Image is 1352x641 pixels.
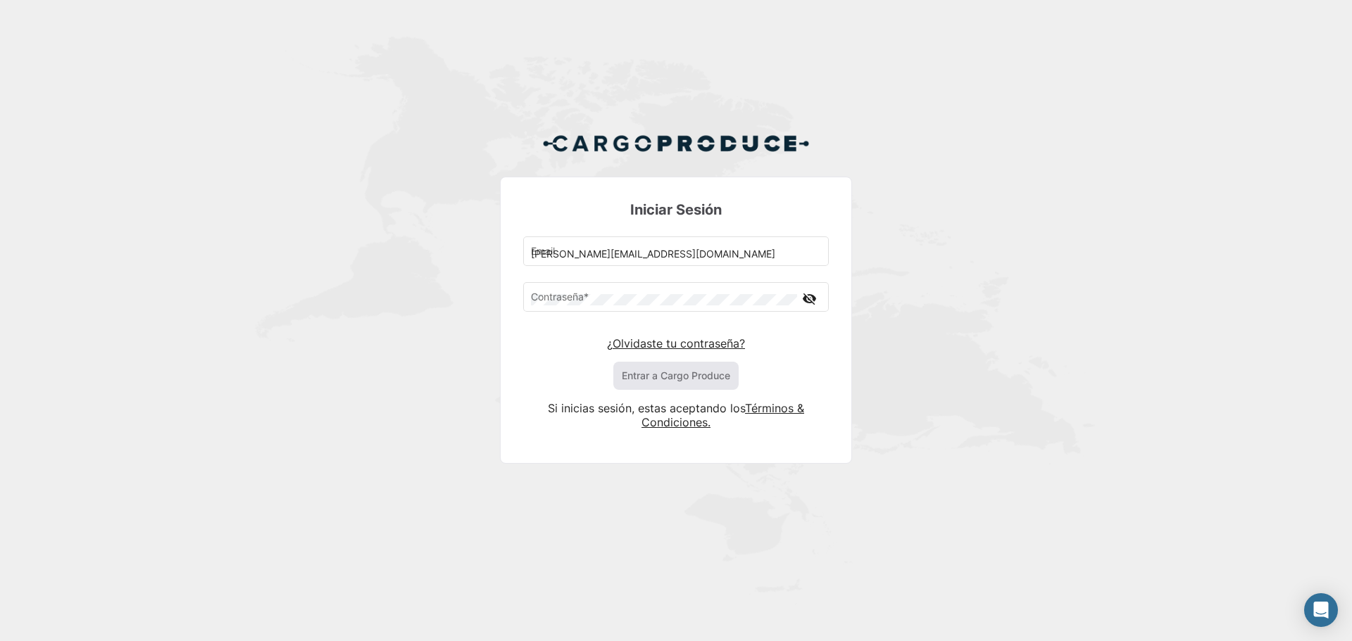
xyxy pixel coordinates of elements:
[548,401,745,415] span: Si inicias sesión, estas aceptando los
[607,336,745,350] a: ¿Olvidaste tu contraseña?
[523,200,829,220] h3: Iniciar Sesión
[641,401,804,429] a: Términos & Condiciones.
[1304,593,1338,627] div: Abrir Intercom Messenger
[542,127,810,160] img: Cargo Produce Logo
[801,290,818,307] mat-icon: visibility_off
